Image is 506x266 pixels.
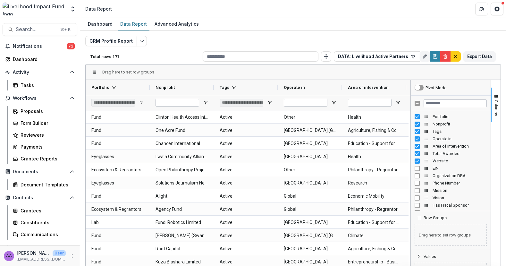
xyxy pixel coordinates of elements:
[284,99,327,107] input: Operate in Filter Input
[426,85,446,90] div: Pivot Mode
[10,179,77,190] a: Document Templates
[10,130,77,140] a: Reviewers
[85,5,112,12] div: Data Report
[85,18,115,30] a: Dashboard
[424,215,447,220] span: Row Groups
[21,207,72,214] div: Grantees
[433,144,487,149] span: Area of intervention
[463,51,496,62] button: Export Data
[284,150,336,163] span: [GEOGRAPHIC_DATA]
[118,18,149,30] a: Data Report
[91,176,144,190] span: Eyeglasses
[102,70,154,74] div: Row Groups
[3,242,77,253] button: Open Data & Reporting
[220,163,272,176] span: Active
[424,99,487,107] input: Filter Columns Input
[156,150,208,163] span: Lwala Community Alliance
[220,137,272,150] span: Active
[321,51,331,62] button: Toggle auto height
[284,137,336,150] span: [GEOGRAPHIC_DATA]
[348,229,401,242] span: Climate
[348,124,401,137] span: Agriculture, Fishing & Conservation
[91,85,109,90] span: Portfolio
[91,190,144,203] span: Fund
[433,188,487,193] span: Mission
[348,216,401,229] span: Education - Support for Education
[433,166,487,171] span: EIN
[220,150,272,163] span: Active
[411,113,491,120] div: Portfolio Column
[3,67,77,77] button: Open Activity
[284,85,305,90] span: Operate in
[13,245,67,250] span: Data & Reporting
[21,82,72,89] div: Tasks
[91,216,144,229] span: Lab
[137,36,147,46] button: Edit selected report
[10,80,77,90] a: Tasks
[156,111,208,124] span: Clinton Health Access Initiative (CHAI)
[13,169,67,175] span: Documents
[411,179,491,187] div: Phone Number Column
[220,176,272,190] span: Active
[13,195,67,201] span: Contacts
[91,111,144,124] span: Fund
[3,41,77,51] button: Notifications72
[348,190,401,203] span: Economic Mobility
[3,193,77,203] button: Open Contacts
[85,19,115,29] div: Dashboard
[284,242,336,255] span: [GEOGRAPHIC_DATA]
[156,99,199,107] input: Nonprofit Filter Input
[10,217,77,228] a: Constituents
[156,216,208,229] span: Fundi Robotics Limited
[433,173,487,178] span: Organization DBA
[433,159,487,163] span: Website
[411,194,491,202] div: Vision Column
[156,190,208,203] span: Alight
[411,150,491,157] div: Total Awarded Column
[348,242,401,255] span: Agriculture, Fishing & Conservation
[102,70,154,74] span: Drag here to set row groups
[17,250,50,256] p: [PERSON_NAME]
[411,187,491,194] div: Mission Column
[411,142,491,150] div: Area of intervention Column
[424,254,436,259] span: Values
[21,155,72,162] div: Grantee Reports
[59,26,72,33] div: ⌘ + K
[433,195,487,200] span: Vision
[430,51,440,62] button: Save
[91,137,144,150] span: Fund
[203,100,208,105] button: Open Filter Menu
[68,252,76,260] button: More
[91,203,144,216] span: Ecosystem & Regrantors
[348,203,401,216] span: Philanthropy - Regrantor
[156,242,208,255] span: Root Capital
[16,26,56,32] span: Search...
[152,19,201,29] div: Advanced Analytics
[411,128,491,135] div: Tags Column
[10,118,77,128] a: Form Builder
[10,142,77,152] a: Payments
[348,85,389,90] span: Area of intervention
[13,96,67,101] span: Workflows
[21,132,72,138] div: Reviewers
[284,216,336,229] span: [GEOGRAPHIC_DATA]
[415,224,487,246] span: Drag here to set row groups
[156,203,208,216] span: Agency Fund
[220,111,272,124] span: Active
[220,85,229,90] span: Tags
[491,3,503,15] button: Get Help
[348,163,401,176] span: Philanthropy - Regrantor
[433,136,487,141] span: Operate in
[411,165,491,172] div: EIN Column
[10,205,77,216] a: Grantees
[411,135,491,142] div: Operate in Column
[85,36,137,46] button: CRM Profile Report
[284,190,336,203] span: Global
[348,150,401,163] span: Health
[433,122,487,126] span: Nonprofit
[284,229,336,242] span: [GEOGRAPHIC_DATA],[GEOGRAPHIC_DATA]
[348,111,401,124] span: Health
[433,181,487,185] span: Phone Number
[220,229,272,242] span: Active
[21,120,72,126] div: Form Builder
